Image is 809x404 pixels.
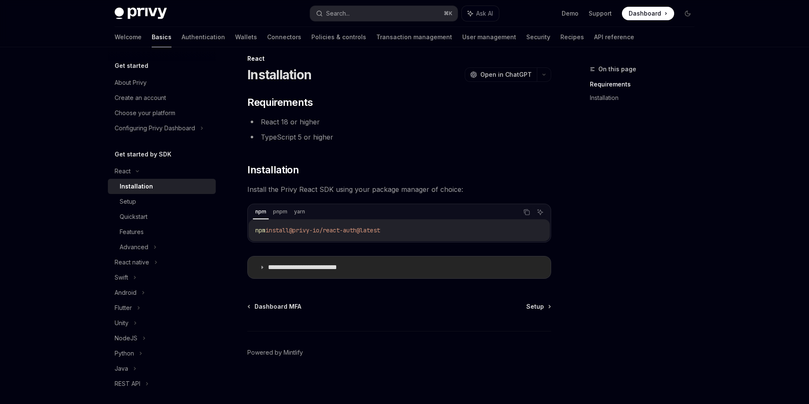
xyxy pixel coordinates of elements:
[526,27,550,47] a: Security
[108,194,216,209] a: Setup
[254,302,301,311] span: Dashboard MFA
[115,61,148,71] h5: Get started
[247,348,303,357] a: Powered by Mintlify
[521,207,532,218] button: Copy the contents from the code block
[115,272,128,283] div: Swift
[247,131,551,143] li: TypeScript 5 or higher
[115,348,134,358] div: Python
[310,6,458,21] button: Search...⌘K
[462,27,516,47] a: User management
[622,7,674,20] a: Dashboard
[115,318,129,328] div: Unity
[265,226,289,234] span: install
[311,27,366,47] a: Policies & controls
[115,149,171,159] h5: Get started by SDK
[120,181,153,191] div: Installation
[182,27,225,47] a: Authentication
[562,9,579,18] a: Demo
[108,75,216,90] a: About Privy
[115,303,132,313] div: Flutter
[376,27,452,47] a: Transaction management
[289,226,380,234] span: @privy-io/react-auth@latest
[120,227,144,237] div: Features
[594,27,634,47] a: API reference
[247,54,551,63] div: React
[480,70,532,79] span: Open in ChatGPT
[115,78,147,88] div: About Privy
[108,209,216,224] a: Quickstart
[120,242,148,252] div: Advanced
[526,302,550,311] a: Setup
[681,7,694,20] button: Toggle dark mode
[462,6,499,21] button: Ask AI
[115,166,131,176] div: React
[560,27,584,47] a: Recipes
[326,8,350,19] div: Search...
[108,105,216,121] a: Choose your platform
[152,27,171,47] a: Basics
[589,9,612,18] a: Support
[108,179,216,194] a: Installation
[120,212,147,222] div: Quickstart
[115,8,167,19] img: dark logo
[108,90,216,105] a: Create an account
[247,96,313,109] span: Requirements
[535,207,546,218] button: Ask AI
[115,257,149,267] div: React native
[108,224,216,240] a: Features
[247,67,311,82] h1: Installation
[271,207,290,217] div: pnpm
[476,9,493,18] span: Ask AI
[235,27,257,47] a: Wallets
[465,67,537,82] button: Open in ChatGPT
[115,379,140,389] div: REST API
[444,10,453,17] span: ⌘ K
[598,64,636,74] span: On this page
[120,197,136,207] div: Setup
[248,302,301,311] a: Dashboard MFA
[247,183,551,195] span: Install the Privy React SDK using your package manager of choice:
[253,207,269,217] div: npm
[247,163,299,177] span: Installation
[115,123,195,133] div: Configuring Privy Dashboard
[115,288,137,298] div: Android
[629,9,661,18] span: Dashboard
[590,91,701,105] a: Installation
[292,207,308,217] div: yarn
[115,27,142,47] a: Welcome
[526,302,544,311] span: Setup
[115,108,175,118] div: Choose your platform
[247,116,551,128] li: React 18 or higher
[255,226,265,234] span: npm
[267,27,301,47] a: Connectors
[115,93,166,103] div: Create an account
[590,78,701,91] a: Requirements
[115,333,137,343] div: NodeJS
[115,364,128,374] div: Java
